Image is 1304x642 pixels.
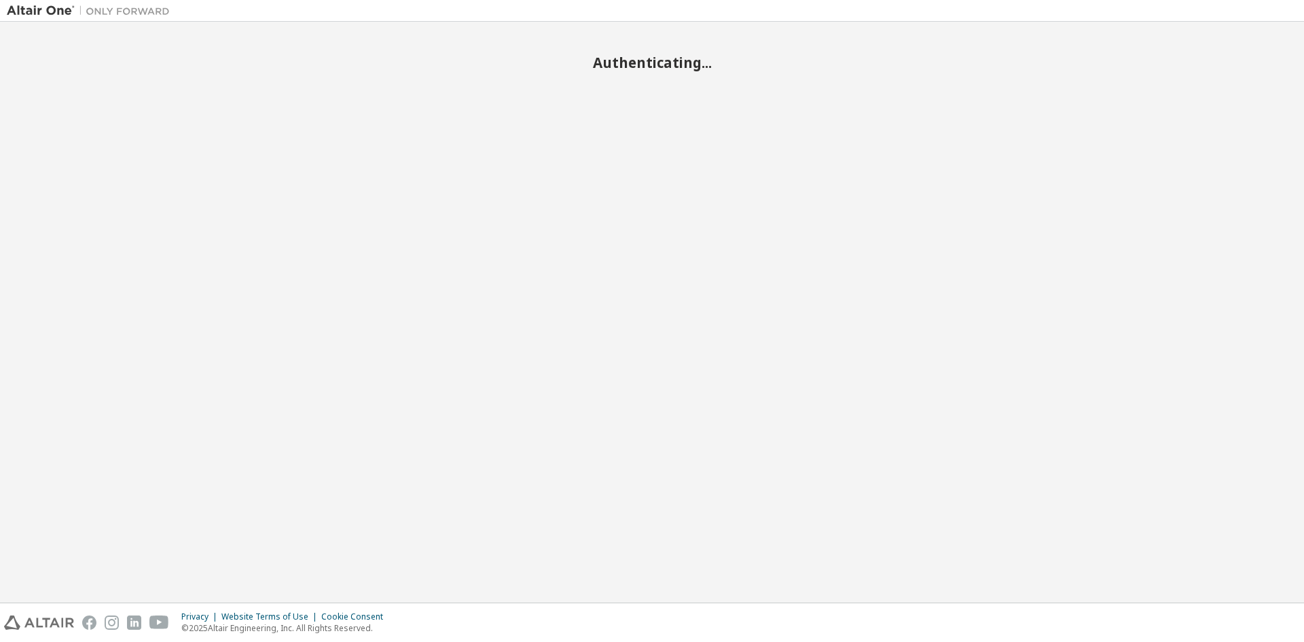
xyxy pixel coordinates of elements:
[82,616,96,630] img: facebook.svg
[181,611,221,622] div: Privacy
[7,54,1297,71] h2: Authenticating...
[127,616,141,630] img: linkedin.svg
[105,616,119,630] img: instagram.svg
[7,4,177,18] img: Altair One
[4,616,74,630] img: altair_logo.svg
[149,616,169,630] img: youtube.svg
[221,611,321,622] div: Website Terms of Use
[181,622,391,634] p: © 2025 Altair Engineering, Inc. All Rights Reserved.
[321,611,391,622] div: Cookie Consent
